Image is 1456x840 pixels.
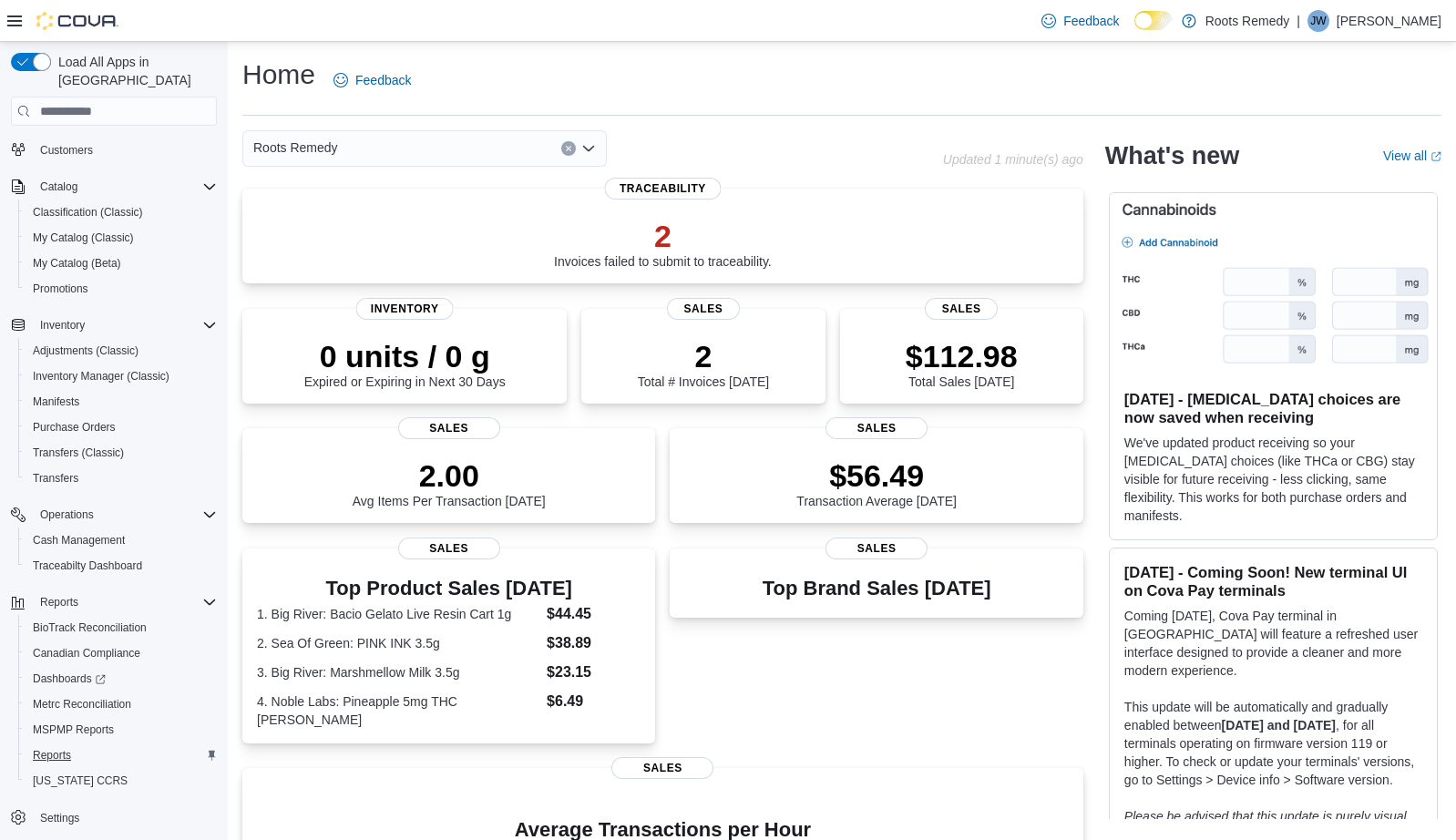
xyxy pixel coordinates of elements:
[18,553,224,579] button: Traceabilty Dashboard
[33,369,169,384] span: Inventory Manager (Classic)
[40,811,79,825] span: Settings
[33,533,125,548] span: Cash Management
[26,391,87,413] a: Manifests
[26,252,217,274] span: My Catalog (Beta)
[1205,10,1290,32] p: Roots Remedy
[33,806,217,829] span: Settings
[40,507,94,522] span: Operations
[547,661,641,683] dd: $23.15
[796,457,957,494] p: $56.49
[26,278,217,300] span: Promotions
[353,457,546,508] div: Avg Items Per Transaction [DATE]
[26,642,217,664] span: Canadian Compliance
[26,201,217,223] span: Classification (Classic)
[18,743,224,768] button: Reports
[26,668,113,690] a: Dashboards
[257,692,539,729] dt: 4. Noble Labs: Pineapple 5mg THC [PERSON_NAME]
[906,338,1018,374] p: $112.98
[18,666,224,691] a: Dashboards
[1310,10,1326,32] span: JW
[33,394,79,409] span: Manifests
[356,298,454,320] span: Inventory
[33,722,114,737] span: MSPMP Reports
[36,12,118,30] img: Cova
[33,176,85,198] button: Catalog
[33,343,138,358] span: Adjustments (Classic)
[667,298,740,320] span: Sales
[26,719,217,741] span: MSPMP Reports
[26,416,123,438] a: Purchase Orders
[33,807,87,829] a: Settings
[33,138,217,160] span: Customers
[26,467,86,489] a: Transfers
[1337,10,1441,32] p: [PERSON_NAME]
[1124,698,1422,789] p: This update will be automatically and gradually enabled between , for all terminals operating on ...
[605,178,721,200] span: Traceability
[4,502,224,528] button: Operations
[825,538,928,559] span: Sales
[26,340,146,362] a: Adjustments (Classic)
[638,338,769,374] p: 2
[33,446,124,460] span: Transfers (Classic)
[33,314,92,336] button: Inventory
[1124,390,1422,426] h3: [DATE] - [MEDICAL_DATA] choices are now saved when receiving
[26,416,217,438] span: Purchase Orders
[33,504,101,526] button: Operations
[1134,11,1173,30] input: Dark Mode
[1063,12,1119,30] span: Feedback
[26,252,128,274] a: My Catalog (Beta)
[40,179,77,194] span: Catalog
[1297,10,1300,32] p: |
[33,420,116,435] span: Purchase Orders
[547,691,641,712] dd: $6.49
[547,632,641,654] dd: $38.89
[26,668,217,690] span: Dashboards
[763,578,991,599] h3: Top Brand Sales [DATE]
[26,617,154,639] a: BioTrack Reconciliation
[326,62,418,98] a: Feedback
[18,389,224,415] button: Manifests
[40,143,93,158] span: Customers
[26,529,132,551] a: Cash Management
[1307,10,1329,32] div: John Walker
[51,53,217,89] span: Load All Apps in [GEOGRAPHIC_DATA]
[1383,149,1441,163] a: View allExternal link
[304,338,506,389] div: Expired or Expiring in Next 30 Days
[4,174,224,200] button: Catalog
[26,201,150,223] a: Classification (Classic)
[1034,3,1126,39] a: Feedback
[4,804,224,831] button: Settings
[825,417,928,439] span: Sales
[26,617,217,639] span: BioTrack Reconciliation
[18,768,224,794] button: [US_STATE] CCRS
[18,466,224,491] button: Transfers
[33,230,134,245] span: My Catalog (Classic)
[33,314,217,336] span: Inventory
[26,365,217,387] span: Inventory Manager (Classic)
[18,615,224,640] button: BioTrack Reconciliation
[33,620,147,635] span: BioTrack Reconciliation
[33,139,100,161] a: Customers
[4,312,224,338] button: Inventory
[18,225,224,251] button: My Catalog (Classic)
[40,595,78,610] span: Reports
[26,744,217,766] span: Reports
[925,298,998,320] span: Sales
[26,770,217,792] span: Washington CCRS
[26,693,217,715] span: Metrc Reconciliation
[4,136,224,162] button: Customers
[554,218,772,269] div: Invoices failed to submit to traceability.
[33,282,88,296] span: Promotions
[33,471,78,486] span: Transfers
[26,555,217,577] span: Traceabilty Dashboard
[33,504,217,526] span: Operations
[26,719,121,741] a: MSPMP Reports
[26,442,217,464] span: Transfers (Classic)
[18,528,224,553] button: Cash Management
[561,141,576,156] button: Clear input
[355,71,411,89] span: Feedback
[554,218,772,254] p: 2
[26,744,78,766] a: Reports
[26,227,217,249] span: My Catalog (Classic)
[33,671,106,686] span: Dashboards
